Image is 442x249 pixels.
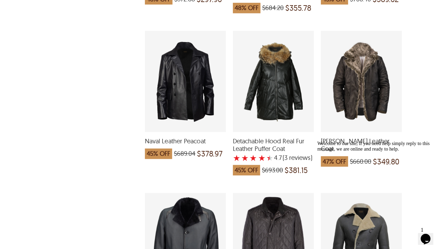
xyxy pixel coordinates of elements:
span: $381.15 [282,165,304,172]
iframe: chat widget [413,221,435,242]
label: 1 rating [230,153,238,160]
span: 48% OFF [230,3,257,13]
a: Mario Furlong Leather Coat which was at a price of $660.00, now after discount the price is [317,126,397,168]
span: 45% OFF [143,147,170,157]
label: 3 rating [247,153,254,160]
span: $689.04 [172,149,193,155]
span: reviews [284,153,307,160]
span: $693.00 [259,165,280,172]
span: $355.78 [282,4,308,11]
span: (3 [279,153,284,160]
a: Detachable Hood Real Fur Leather Puffer Coat with a 4.666666666666667 Star Rating 3 Product Revie... [230,126,310,176]
label: 4.7 [271,153,279,160]
span: $378.97 [195,149,220,155]
span: Naval Leather Peacoat [143,136,223,143]
iframe: chat widget [311,136,435,218]
label: 4 rating [255,153,263,160]
label: 2 rating [238,153,246,160]
span: Mario Furlong Leather Coat [317,136,397,151]
span: Detachable Hood Real Fur Leather Puffer Coat [230,136,310,151]
label: 5 rating [263,153,270,160]
span: Welcome to our site, if you need help simply reply to this message, we are online and ready to help. [3,3,114,13]
span: 45% OFF [230,163,257,173]
span: ) [279,153,309,160]
a: Naval Leather Peacoat which was at a price of $689.04, now after discount the price is [143,126,223,161]
div: Welcome to our site, if you need help simply reply to this message, we are online and ready to help. [3,3,127,14]
span: $684.20 [259,4,281,11]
